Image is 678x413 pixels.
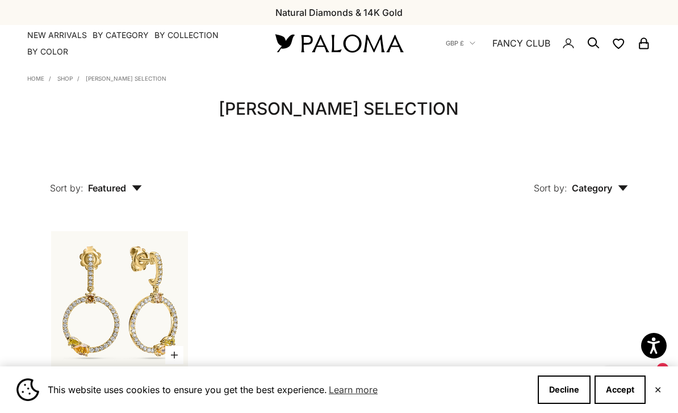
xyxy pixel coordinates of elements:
[508,156,654,204] button: Sort by: Category
[572,182,628,194] span: Category
[48,381,529,398] span: This website uses cookies to ensure you get the best experience.
[88,182,142,194] span: Featured
[538,376,591,404] button: Decline
[24,156,168,204] button: Sort by: Featured
[51,231,189,369] img: #YellowGold
[446,38,475,48] button: GBP £
[534,182,567,194] span: Sort by:
[86,75,166,82] a: [PERSON_NAME] Selection
[446,38,464,48] span: GBP £
[27,30,248,57] nav: Primary navigation
[93,30,149,41] summary: By Category
[16,378,39,401] img: Cookie banner
[57,75,73,82] a: Shop
[595,376,646,404] button: Accept
[275,5,403,20] p: Natural Diamonds & 14K Gold
[654,386,662,393] button: Close
[446,25,651,61] nav: Secondary navigation
[27,75,44,82] a: Home
[154,30,219,41] summary: By Collection
[50,182,83,194] span: Sort by:
[27,46,68,57] summary: By Color
[27,30,87,41] a: NEW ARRIVALS
[51,98,627,120] h1: [PERSON_NAME] Selection
[492,36,550,51] a: FANCY CLUB
[27,73,166,82] nav: Breadcrumb
[327,381,379,398] a: Learn more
